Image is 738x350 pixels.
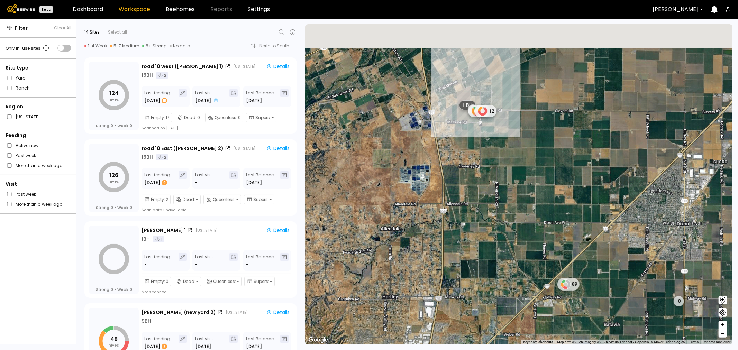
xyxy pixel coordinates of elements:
[151,114,165,121] span: Empty :
[226,310,248,315] div: [US_STATE]
[151,278,165,285] span: Empty :
[162,98,167,103] div: 15
[156,72,168,79] div: 2
[557,278,579,291] div: 89
[246,253,274,268] div: Last Balance
[468,104,478,115] div: 0
[144,261,147,268] div: -
[111,123,113,128] span: 0
[270,196,272,203] span: -
[703,340,730,344] a: Report a map error
[16,162,62,169] label: More than a week ago
[195,97,211,104] span: [DATE]
[195,261,198,268] div: -
[109,342,119,348] tspan: hives
[144,89,170,104] div: Last feeding
[96,205,132,210] div: Strong Weak
[142,145,224,152] div: road 10 East ([PERSON_NAME] 2)
[110,43,139,49] div: 5-7 Medium
[233,146,255,151] div: [US_STATE]
[674,296,684,306] div: 0
[254,278,269,285] span: Supers :
[15,25,28,32] span: Filter
[108,29,127,35] div: Select all
[144,253,170,268] div: Last feeding
[557,340,685,344] span: Map data ©2025 Imagery ©2025 Airbus, Landsat / Copernicus, Maxar Technologies
[259,44,294,48] div: North to South
[183,196,195,203] span: Dead :
[468,105,490,117] div: 48
[270,278,272,285] span: -
[166,278,168,285] span: 0
[523,340,553,344] button: Keyboard shortcuts
[237,278,239,285] span: -
[195,335,213,350] div: Last visit
[195,171,213,186] div: Last visit
[266,228,290,233] div: Details
[721,321,725,329] span: +
[255,114,271,121] span: Supers :
[246,343,262,350] span: [DATE]
[119,7,150,12] a: Workspace
[6,103,71,110] div: Region
[16,84,30,92] label: Ranch
[142,309,216,316] div: [PERSON_NAME] (new yard 2)
[162,344,167,349] div: 8
[142,72,153,79] div: 16 BH
[196,278,199,285] span: -
[266,146,290,151] div: Details
[110,335,118,343] tspan: 48
[264,226,292,235] button: Details
[689,340,699,344] a: Terms (opens in new tab)
[246,89,274,104] div: Last Balance
[144,97,168,104] div: [DATE]
[197,114,200,121] span: 0
[156,154,168,160] div: 2
[183,278,195,285] span: Dead :
[166,7,195,12] a: Beehomes
[142,227,186,234] div: [PERSON_NAME] 1
[153,236,164,242] div: 1
[142,63,224,70] div: road 10 west ([PERSON_NAME] 1)
[184,114,197,121] span: Dead :
[142,289,167,295] div: Not scanned
[96,123,132,128] div: Strong Weak
[266,64,290,69] div: Details
[246,97,262,104] span: [DATE]
[54,25,71,31] span: Clear All
[195,89,219,104] div: Last visit
[144,171,170,186] div: Last feeding
[144,343,168,350] div: [DATE]
[238,114,241,121] span: 0
[196,196,198,203] span: -
[39,6,53,13] div: Beta
[130,287,132,292] span: 0
[109,96,119,102] tspan: hives
[272,114,274,121] span: -
[462,102,473,108] span: 1 BH
[719,329,727,338] button: –
[195,253,213,268] div: Last visit
[236,196,239,203] span: -
[246,179,262,186] span: [DATE]
[6,181,71,188] div: Visit
[73,7,103,12] a: Dashboard
[233,64,255,69] div: [US_STATE]
[142,236,150,243] div: 1 BH
[474,105,496,117] div: 12
[16,142,38,149] label: Active now
[246,335,274,350] div: Last Balance
[166,196,168,203] span: 2
[16,113,40,120] label: [US_STATE]
[16,191,36,198] label: Past week
[248,7,270,12] a: Settings
[84,43,107,49] div: 1-4 Weak
[246,171,274,186] div: Last Balance
[84,29,100,35] div: 14 Sites
[109,171,118,179] tspan: 126
[142,125,178,131] div: Scanned on [DATE]
[16,152,36,159] label: Past week
[721,329,725,338] span: –
[195,343,211,350] span: [DATE]
[111,287,113,292] span: 0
